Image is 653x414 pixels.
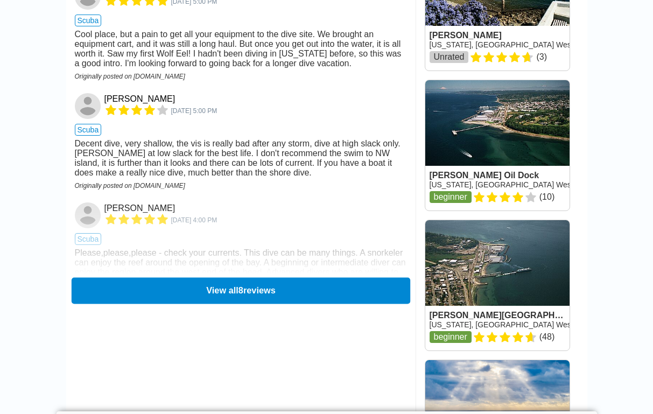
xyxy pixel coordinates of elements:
[75,93,102,119] a: M Wallis
[75,73,407,80] div: Originally posted on [DOMAIN_NAME]
[75,248,407,326] div: Please,please,please - check your currents. This dive can be many things. A snorkeler can enjoy t...
[75,93,101,119] img: M Wallis
[75,233,102,245] span: scuba
[75,139,407,178] div: Decent dive, very shallow, the vis is really bad after any storm, dive at high slack only. [PERSO...
[171,216,217,224] span: 969
[75,15,102,26] span: scuba
[171,107,217,115] span: 1985
[75,182,407,190] div: Originally posted on [DOMAIN_NAME]
[104,94,175,104] a: [PERSON_NAME]
[75,202,102,228] a: Curt Johnson
[75,124,102,136] span: scuba
[104,204,175,213] a: [PERSON_NAME]
[75,30,407,68] div: Cool place, but a pain to get all your equipment to the dive site. We brought an equipment cart, ...
[75,202,101,228] img: Curt Johnson
[71,277,410,304] button: View all8reviews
